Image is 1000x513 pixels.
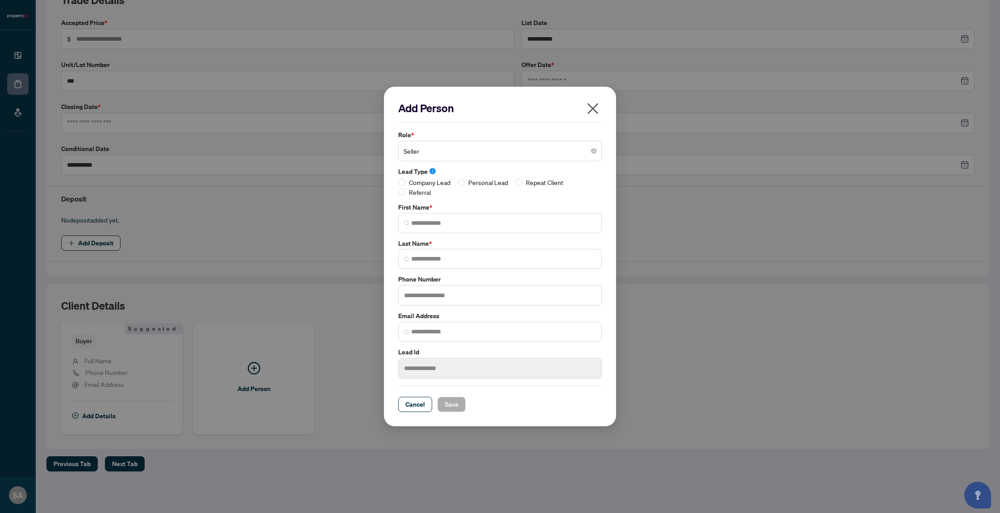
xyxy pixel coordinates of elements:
span: Repeat Client [522,177,567,187]
label: Email Address [398,311,602,321]
label: Lead Type [398,167,602,177]
img: search_icon [404,329,409,335]
label: Role [398,130,602,140]
button: Cancel [398,397,432,412]
h2: Add Person [398,101,602,115]
button: Open asap [964,482,991,509]
label: Phone Number [398,274,602,284]
span: close [586,101,600,116]
button: Save [437,397,466,412]
span: Company Lead [405,177,454,187]
span: Seller [404,143,596,160]
span: info-circle [429,168,436,174]
span: close-circle [591,148,596,154]
img: search_icon [404,220,409,226]
span: Personal Lead [465,177,512,187]
label: Last Name [398,239,602,248]
label: First Name [398,202,602,212]
label: Lead Id [398,347,602,357]
span: Referral [405,187,434,197]
span: Cancel [405,397,425,412]
img: search_icon [404,256,409,262]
